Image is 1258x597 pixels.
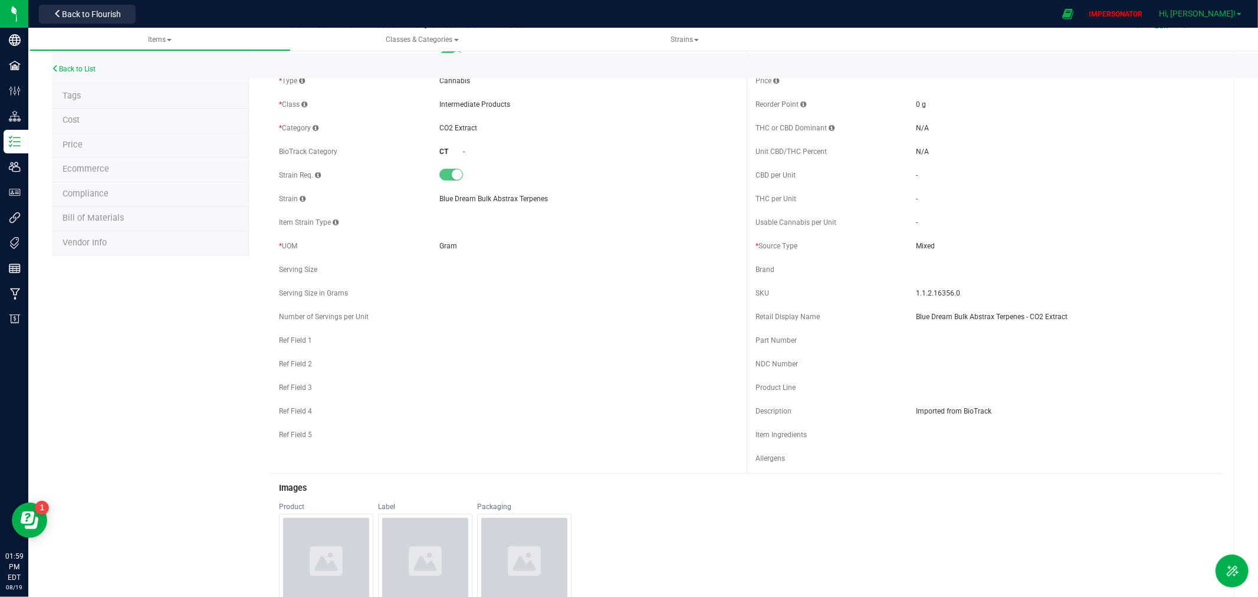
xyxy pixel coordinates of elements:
[756,218,836,227] span: Usable Cannabis per Unit
[756,195,796,203] span: THC per Unit
[439,124,477,132] span: CO2 Extract
[62,9,121,19] span: Back to Flourish
[439,242,457,250] span: Gram
[279,218,339,227] span: Item Strain Type
[279,171,321,179] span: Strain Req.
[756,431,807,439] span: Item Ingredients
[279,360,312,368] span: Ref Field 2
[63,140,83,150] span: Price
[279,383,312,392] span: Ref Field 3
[756,100,806,109] span: Reorder Point
[916,147,929,156] span: N/A
[63,115,80,125] span: Cost
[148,35,172,44] span: Items
[386,35,459,44] span: Classes & Categories
[756,171,796,179] span: CBD per Unit
[671,35,699,44] span: Strains
[756,407,791,415] span: Description
[279,77,305,85] span: Type
[9,34,21,46] inline-svg: Company
[9,60,21,71] inline-svg: Facilities
[39,5,136,24] button: Back to Flourish
[916,241,1214,251] span: Mixed
[756,242,797,250] span: Source Type
[916,288,1214,298] span: 1.1.2.16356.0
[756,383,796,392] span: Product Line
[9,136,21,147] inline-svg: Inventory
[477,502,571,511] div: Packaging
[279,502,373,511] div: Product
[279,313,369,321] span: Number of Servings per Unit
[1216,555,1249,588] button: Toggle Menu
[63,213,124,223] span: Bill of Materials
[756,289,769,297] span: SKU
[916,195,918,203] span: -
[279,147,337,156] span: BioTrack Category
[916,171,918,179] span: -
[5,583,23,592] p: 08/19
[756,313,820,321] span: Retail Display Name
[916,218,918,227] span: -
[756,147,827,156] span: Unit CBD/THC Percent
[9,263,21,274] inline-svg: Reports
[279,484,1214,493] h3: Images
[1159,9,1236,18] span: Hi, [PERSON_NAME]!
[279,407,312,415] span: Ref Field 4
[279,336,312,345] span: Ref Field 1
[63,91,81,101] span: Tag
[12,503,47,538] iframe: Resource center
[63,189,109,199] span: Compliance
[279,195,306,203] span: Strain
[279,265,317,274] span: Serving Size
[756,77,779,85] span: Price
[916,124,929,132] span: N/A
[279,100,307,109] span: Class
[439,195,548,203] span: Blue Dream Bulk Abstrax Terpenes
[378,502,472,511] div: Label
[916,406,1214,416] span: Imported from BioTrack
[279,431,312,439] span: Ref Field 5
[756,336,797,345] span: Part Number
[756,360,798,368] span: NDC Number
[9,85,21,97] inline-svg: Configuration
[9,288,21,300] inline-svg: Manufacturing
[52,65,96,73] a: Back to List
[9,313,21,325] inline-svg: Billing
[1055,2,1081,25] span: Open Ecommerce Menu
[756,265,774,274] span: Brand
[9,237,21,249] inline-svg: Tags
[439,100,510,109] span: Intermediate Products
[9,110,21,122] inline-svg: Distribution
[35,501,49,515] iframe: Resource center unread badge
[9,212,21,224] inline-svg: Integrations
[63,238,107,248] span: Vendor Info
[916,100,926,109] span: 0 g
[916,311,1214,322] span: Blue Dream Bulk Abstrax Terpenes - CO2 Extract
[5,551,23,583] p: 01:59 PM EDT
[756,454,785,462] span: Allergens
[439,77,470,85] span: Cannabis
[63,42,83,52] span: Tag
[279,242,297,250] span: UOM
[9,161,21,173] inline-svg: Users
[756,124,835,132] span: THC or CBD Dominant
[463,147,465,156] span: -
[279,124,318,132] span: Category
[279,289,348,297] span: Serving Size in Grams
[1084,9,1147,19] p: IMPERSONATOR
[439,146,463,157] div: CT
[9,186,21,198] inline-svg: User Roles
[63,164,109,174] span: Ecommerce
